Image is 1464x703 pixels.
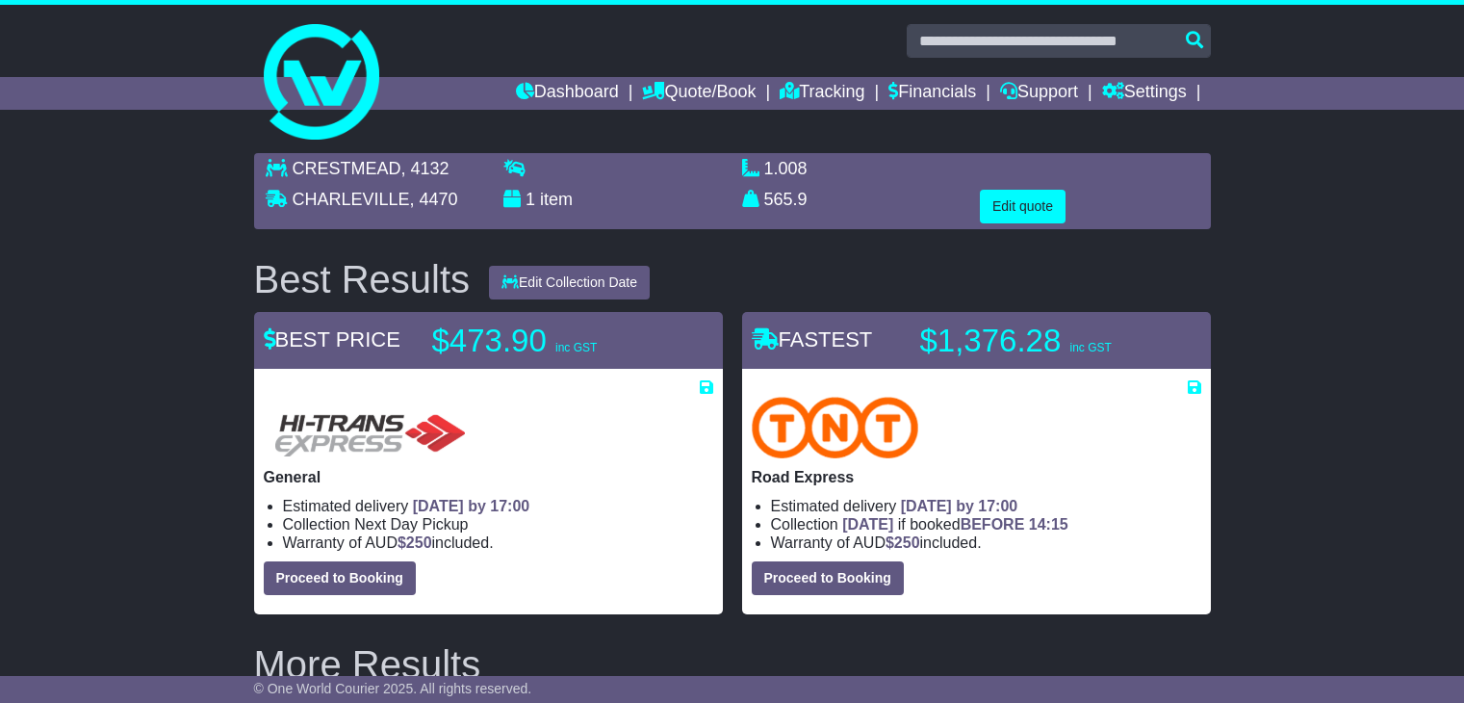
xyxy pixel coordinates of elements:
span: item [540,190,573,209]
li: Estimated delivery [771,497,1201,515]
span: CHARLEVILLE [293,190,410,209]
p: Road Express [752,468,1201,486]
span: 565.9 [764,190,808,209]
li: Warranty of AUD included. [283,534,713,552]
button: Edit Collection Date [489,266,650,299]
span: BEST PRICE [264,327,400,351]
li: Warranty of AUD included. [771,534,1201,552]
span: inc GST [1069,341,1111,354]
a: Dashboard [516,77,619,110]
span: CRESTMEAD [293,159,401,178]
span: inc GST [555,341,597,354]
span: [DATE] by 17:00 [413,498,530,514]
span: FASTEST [752,327,873,351]
p: General [264,468,713,486]
span: 14:15 [1029,516,1068,533]
a: Support [1000,77,1078,110]
li: Collection [771,515,1201,534]
span: , 4470 [410,190,458,209]
span: , 4132 [401,159,449,178]
span: if booked [842,516,1067,533]
span: 1.008 [764,159,808,178]
a: Quote/Book [642,77,756,110]
span: Next Day Pickup [354,516,468,533]
img: HiTrans (Machship): General [264,397,474,458]
li: Estimated delivery [283,497,713,515]
span: 1 [526,190,535,209]
h2: More Results [254,643,1211,686]
div: Best Results [244,258,480,300]
a: Settings [1102,77,1187,110]
p: $1,376.28 [920,322,1161,360]
li: Collection [283,515,713,534]
p: $473.90 [432,322,673,360]
span: BEFORE [961,516,1025,533]
span: 250 [894,534,920,551]
button: Edit quote [980,190,1066,223]
a: Financials [888,77,976,110]
button: Proceed to Booking [264,561,416,595]
a: Tracking [780,77,864,110]
span: © One World Courier 2025. All rights reserved. [254,681,532,696]
img: TNT Domestic: Road Express [752,397,919,458]
span: [DATE] by 17:00 [901,498,1018,514]
span: $ [886,534,920,551]
span: 250 [406,534,432,551]
button: Proceed to Booking [752,561,904,595]
span: [DATE] [842,516,893,533]
span: $ [398,534,432,551]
